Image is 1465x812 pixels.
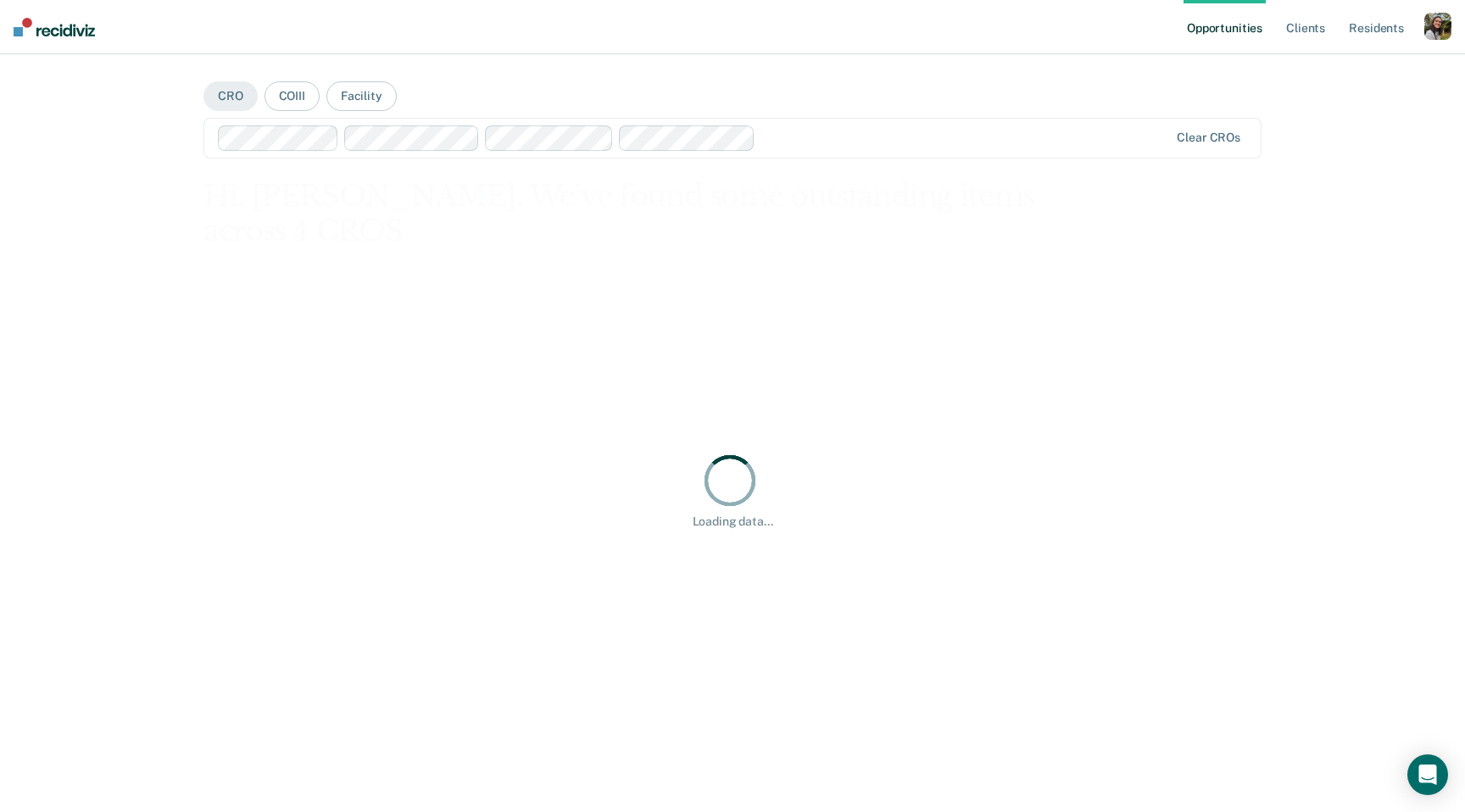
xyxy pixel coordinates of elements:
[326,81,397,111] button: Facility
[1177,131,1240,145] div: Clear CROs
[265,81,320,111] button: COIII
[693,514,773,529] div: Loading data...
[14,18,95,36] img: Recidiviz
[203,81,258,111] button: CRO
[1407,754,1448,795] div: Open Intercom Messenger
